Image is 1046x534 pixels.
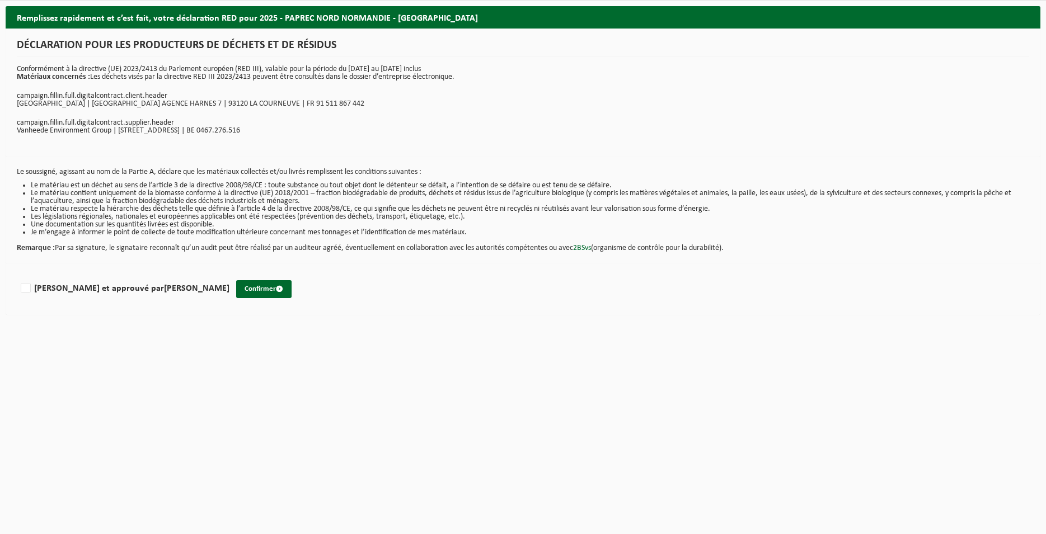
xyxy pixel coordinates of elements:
[31,229,1029,237] li: Je m’engage à informer le point de collecte de toute modification ultérieure concernant mes tonna...
[17,244,55,252] strong: Remarque :
[6,6,1040,28] h2: Remplissez rapidement et c’est fait, votre déclaration RED pour 2025 - PAPREC NORD NORMANDIE - [G...
[17,119,1029,127] p: campaign.fillin.full.digitalcontract.supplier.header
[31,190,1029,205] li: Le matériau contient uniquement de la biomasse conforme à la directive (UE) 2018/2001 – fraction ...
[17,40,1029,57] h1: DÉCLARATION POUR LES PRODUCTEURS DE DÉCHETS ET DE RÉSIDUS
[17,127,1029,135] p: Vanheede Environment Group | [STREET_ADDRESS] | BE 0467.276.516
[17,237,1029,252] p: Par sa signature, le signataire reconnaît qu’un audit peut être réalisé par un auditeur agréé, év...
[236,280,292,298] button: Confirmer
[18,280,229,297] label: [PERSON_NAME] et approuvé par
[17,100,1029,108] p: [GEOGRAPHIC_DATA] | [GEOGRAPHIC_DATA] AGENCE HARNES 7 | 93120 LA COURNEUVE | FR 91 511 867 442
[17,92,1029,100] p: campaign.fillin.full.digitalcontract.client.header
[17,73,90,81] strong: Matériaux concernés :
[31,182,1029,190] li: Le matériau est un déchet au sens de l’article 3 de la directive 2008/98/CE : toute substance ou ...
[31,221,1029,229] li: Une documentation sur les quantités livrées est disponible.
[31,205,1029,213] li: Le matériau respecte la hiérarchie des déchets telle que définie à l’article 4 de la directive 20...
[17,168,1029,176] p: Le soussigné, agissant au nom de la Partie A, déclare que les matériaux collectés et/ou livrés re...
[17,65,1029,81] p: Conformément à la directive (UE) 2023/2413 du Parlement européen (RED III), valable pour la pério...
[573,244,591,252] a: 2BSvs
[31,213,1029,221] li: Les législations régionales, nationales et européennes applicables ont été respectées (prévention...
[164,284,229,293] strong: [PERSON_NAME]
